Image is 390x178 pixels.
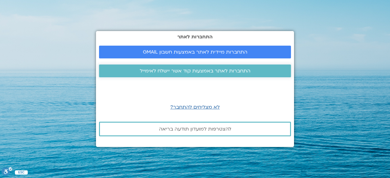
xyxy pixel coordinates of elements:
a: התחברות מיידית לאתר באמצעות חשבון GMAIL [99,46,291,58]
span: להצטרפות למועדון תודעה בריאה [159,126,231,132]
a: להצטרפות למועדון תודעה בריאה [99,122,291,136]
h2: התחברות לאתר [99,34,291,40]
span: התחברות מיידית לאתר באמצעות חשבון GMAIL [143,49,247,55]
span: התחברות לאתר באמצעות קוד אשר יישלח לאימייל [140,68,250,74]
a: התחברות לאתר באמצעות קוד אשר יישלח לאימייל [99,65,291,77]
a: לא מצליחים להתחבר? [170,104,220,110]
